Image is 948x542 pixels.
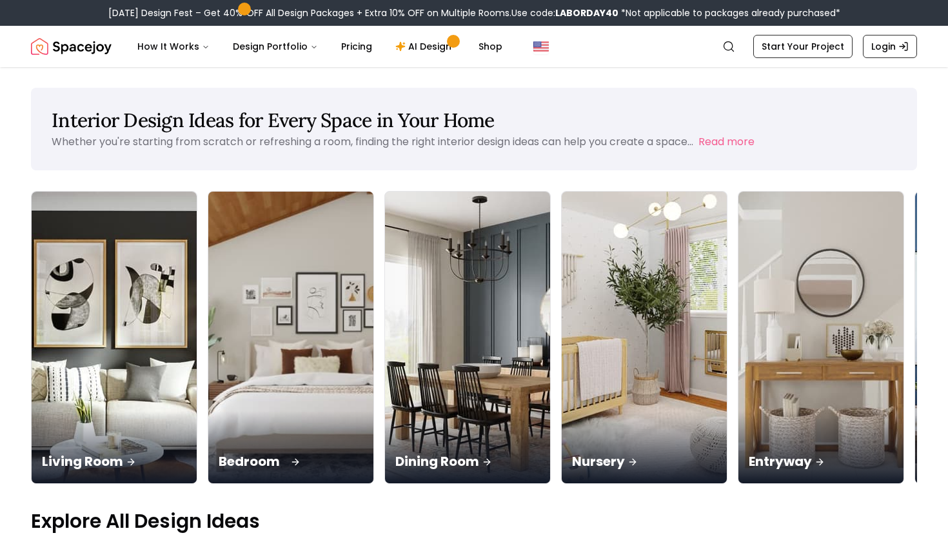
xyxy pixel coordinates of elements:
button: Design Portfolio [222,34,328,59]
img: Entryway [738,192,904,483]
img: Living Room [32,192,197,483]
a: AI Design [385,34,466,59]
a: Dining RoomDining Room [384,191,551,484]
nav: Main [127,34,513,59]
a: BedroomBedroom [208,191,374,484]
p: Nursery [572,452,716,470]
a: Living RoomLiving Room [31,191,197,484]
img: United States [533,39,549,54]
img: Dining Room [385,192,550,483]
span: *Not applicable to packages already purchased* [618,6,840,19]
a: Pricing [331,34,382,59]
a: Start Your Project [753,35,853,58]
nav: Global [31,26,917,67]
a: Spacejoy [31,34,112,59]
button: How It Works [127,34,220,59]
p: Entryway [749,452,893,470]
a: NurseryNursery [561,191,727,484]
p: Explore All Design Ideas [31,510,917,533]
h1: Interior Design Ideas for Every Space in Your Home [52,108,896,132]
b: LABORDAY40 [555,6,618,19]
p: Dining Room [395,452,540,470]
p: Bedroom [219,452,363,470]
a: EntrywayEntryway [738,191,904,484]
a: Shop [468,34,513,59]
p: Living Room [42,452,186,470]
span: Use code: [511,6,618,19]
button: Read more [698,134,755,150]
a: Login [863,35,917,58]
img: Bedroom [204,185,378,491]
div: [DATE] Design Fest – Get 40% OFF All Design Packages + Extra 10% OFF on Multiple Rooms. [108,6,840,19]
img: Nursery [562,192,727,483]
img: Spacejoy Logo [31,34,112,59]
p: Whether you're starting from scratch or refreshing a room, finding the right interior design idea... [52,134,693,149]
